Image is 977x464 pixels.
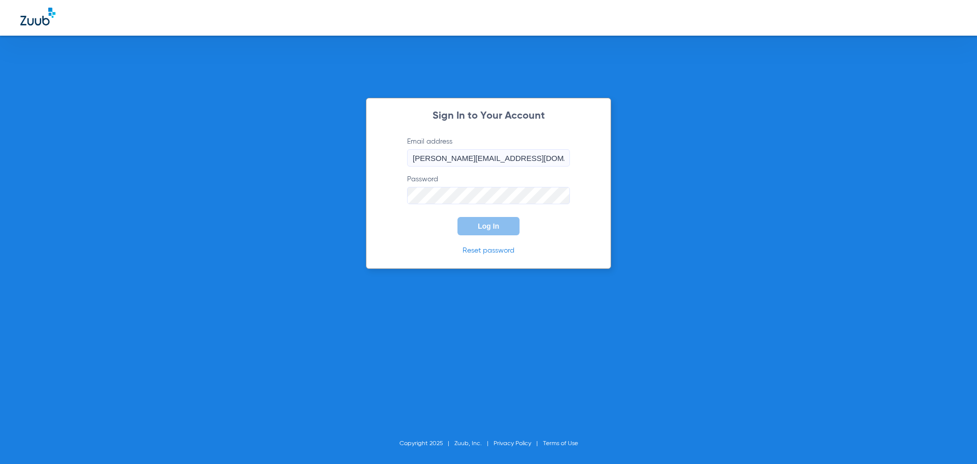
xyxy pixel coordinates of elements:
li: Copyright 2025 [399,439,454,449]
a: Privacy Policy [494,441,531,447]
button: Log In [457,217,520,235]
li: Zuub, Inc. [454,439,494,449]
label: Password [407,174,570,204]
a: Terms of Use [543,441,578,447]
a: Reset password [463,247,514,254]
iframe: Chat Widget [926,415,977,464]
span: Log In [478,222,499,230]
input: Email address [407,149,570,167]
h2: Sign In to Your Account [392,111,585,121]
label: Email address [407,137,570,167]
img: Zuub Logo [20,8,55,25]
input: Password [407,187,570,204]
